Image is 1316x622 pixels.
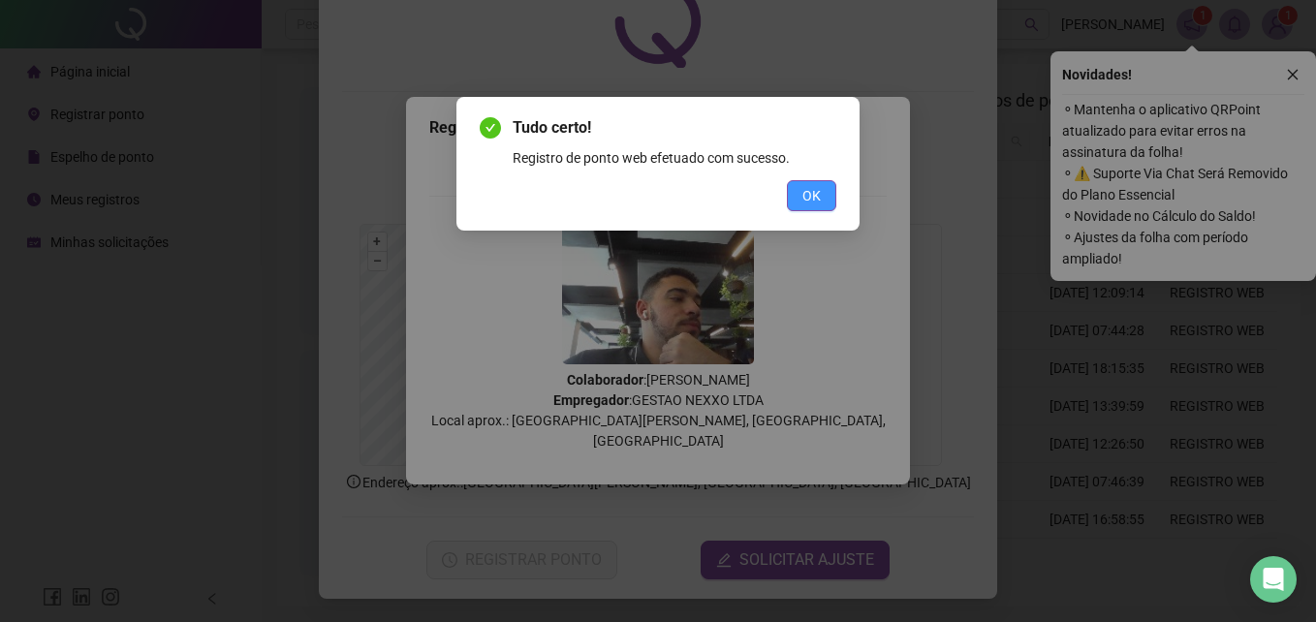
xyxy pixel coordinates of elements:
span: check-circle [480,117,501,139]
div: Registro de ponto web efetuado com sucesso. [513,147,836,169]
span: Tudo certo! [513,116,836,140]
div: Open Intercom Messenger [1250,556,1297,603]
span: OK [802,185,821,206]
button: OK [787,180,836,211]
